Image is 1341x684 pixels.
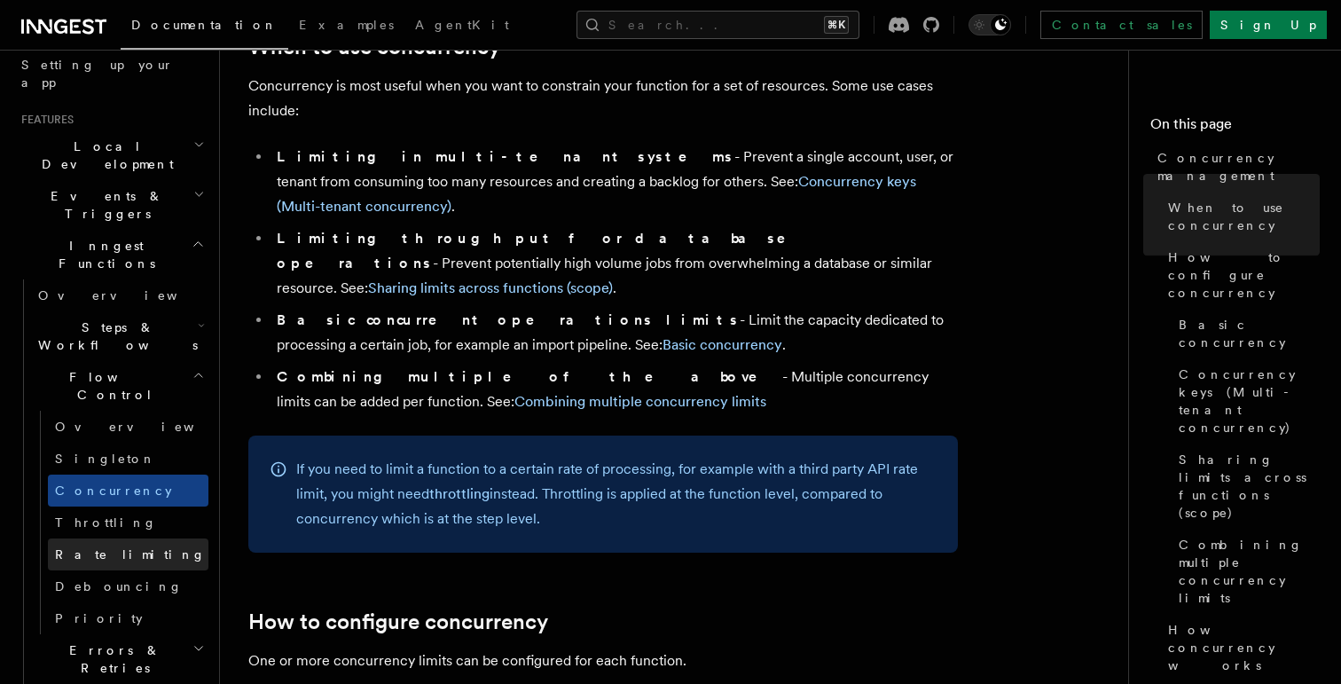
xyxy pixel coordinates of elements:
[31,361,208,411] button: Flow Control
[271,145,958,219] li: - Prevent a single account, user, or tenant from consuming too many resources and creating a back...
[277,311,740,328] strong: Basic concurrent operations limits
[38,288,221,303] span: Overview
[1179,536,1320,607] span: Combining multiple concurrency limits
[429,485,490,502] a: throttling
[31,368,192,404] span: Flow Control
[48,475,208,507] a: Concurrency
[121,5,288,50] a: Documentation
[1161,614,1320,681] a: How concurrency works
[48,602,208,634] a: Priority
[48,507,208,539] a: Throttling
[1210,11,1327,39] a: Sign Up
[1161,241,1320,309] a: How to configure concurrency
[14,138,193,173] span: Local Development
[1172,358,1320,444] a: Concurrency keys (Multi-tenant concurrency)
[48,539,208,570] a: Rate limiting
[21,58,174,90] span: Setting up your app
[368,279,613,296] a: Sharing limits across functions (scope)
[31,318,198,354] span: Steps & Workflows
[48,570,208,602] a: Debouncing
[14,180,208,230] button: Events & Triggers
[55,484,172,498] span: Concurrency
[55,452,156,466] span: Singleton
[1168,199,1320,234] span: When to use concurrency
[288,5,404,48] a: Examples
[1150,142,1320,192] a: Concurrency management
[14,49,208,98] a: Setting up your app
[1172,444,1320,529] a: Sharing limits across functions (scope)
[271,226,958,301] li: - Prevent potentially high volume jobs from overwhelming a database or similar resource. See: .
[48,411,208,443] a: Overview
[48,443,208,475] a: Singleton
[576,11,859,39] button: Search...⌘K
[14,187,193,223] span: Events & Triggers
[31,634,208,684] button: Errors & Retries
[55,611,143,625] span: Priority
[415,18,509,32] span: AgentKit
[14,130,208,180] button: Local Development
[14,230,208,279] button: Inngest Functions
[1179,366,1320,436] span: Concurrency keys (Multi-tenant concurrency)
[1150,114,1320,142] h4: On this page
[968,14,1011,35] button: Toggle dark mode
[1179,451,1320,522] span: Sharing limits across functions (scope)
[277,230,811,271] strong: Limiting throughput for database operations
[31,279,208,311] a: Overview
[31,411,208,634] div: Flow Control
[14,113,74,127] span: Features
[299,18,394,32] span: Examples
[55,547,206,562] span: Rate limiting
[1172,529,1320,614] a: Combining multiple concurrency limits
[31,641,192,677] span: Errors & Retries
[1168,621,1320,674] span: How concurrency works
[296,457,937,531] p: If you need to limit a function to a certain rate of processing, for example with a third party A...
[1179,316,1320,351] span: Basic concurrency
[1040,11,1203,39] a: Contact sales
[1157,149,1320,185] span: Concurrency management
[824,16,849,34] kbd: ⌘K
[271,365,958,414] li: - Multiple concurrency limits can be added per function. See:
[404,5,520,48] a: AgentKit
[55,579,183,594] span: Debouncing
[277,368,782,385] strong: Combining multiple of the above
[271,308,958,358] li: - Limit the capacity dedicated to processing a certain job, for example an import pipeline. See: .
[1168,248,1320,302] span: How to configure concurrency
[131,18,278,32] span: Documentation
[1161,192,1320,241] a: When to use concurrency
[514,393,766,410] a: Combining multiple concurrency limits
[248,74,958,123] p: Concurrency is most useful when you want to constrain your function for a set of resources. Some ...
[14,237,192,272] span: Inngest Functions
[55,420,238,434] span: Overview
[277,148,734,165] strong: Limiting in multi-tenant systems
[31,311,208,361] button: Steps & Workflows
[248,649,958,673] p: One or more concurrency limits can be configured for each function.
[55,515,157,530] span: Throttling
[1172,309,1320,358] a: Basic concurrency
[248,609,548,634] a: How to configure concurrency
[663,336,782,353] a: Basic concurrency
